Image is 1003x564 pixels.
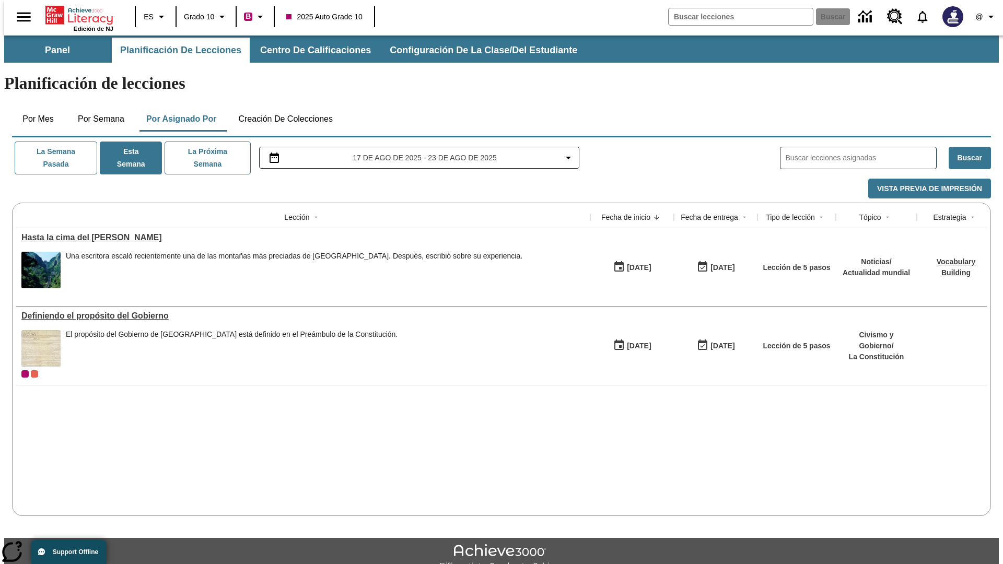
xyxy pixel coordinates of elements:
button: Por semana [69,107,133,132]
button: Perfil/Configuración [970,7,1003,26]
button: 07/22/25: Primer día en que estuvo disponible la lección [610,257,655,277]
button: 07/01/25: Primer día en que estuvo disponible la lección [610,336,655,356]
div: Fecha de inicio [601,212,650,222]
span: 17 de ago de 2025 - 23 de ago de 2025 [353,152,496,163]
button: Sort [310,211,322,224]
span: Grado 10 [184,11,214,22]
div: Portada [45,4,113,32]
div: Tópico [859,212,881,222]
button: Seleccione el intervalo de fechas opción del menú [264,151,575,164]
h1: Planificación de lecciones [4,74,999,93]
span: Edición de NJ [74,26,113,32]
span: 2025 Auto Grade 10 [286,11,362,22]
button: Sort [966,211,979,224]
input: Buscar campo [669,8,813,25]
div: Definiendo el propósito del Gobierno [21,311,585,321]
button: Creación de colecciones [230,107,341,132]
img: Avatar [942,6,963,27]
div: Hasta la cima del monte Tai [21,233,585,242]
button: Lenguaje: ES, Selecciona un idioma [139,7,172,26]
button: La próxima semana [165,142,250,174]
a: Hasta la cima del monte Tai, Lecciones [21,233,585,242]
button: Grado: Grado 10, Elige un grado [180,7,232,26]
button: Planificación de lecciones [112,38,250,63]
div: El propósito del Gobierno de Estados Unidos está definido en el Preámbulo de la Constitución. [66,330,398,367]
div: [DATE] [627,339,651,352]
button: Centro de calificaciones [252,38,379,63]
div: Tipo de lección [766,212,815,222]
div: Subbarra de navegación [4,36,999,63]
button: Abrir el menú lateral [8,2,39,32]
button: Sort [881,211,894,224]
img: 6000 escalones de piedra para escalar el Monte Tai en la campiña china [21,252,61,288]
p: Noticias / [843,256,910,267]
button: Sort [650,211,663,224]
a: Notificaciones [909,3,936,30]
p: Lección de 5 pasos [763,340,830,351]
span: B [246,10,251,23]
a: Vocabulary Building [937,257,975,277]
div: Una escritora escaló recientemente una de las montañas más preciadas de China. Después, escribió ... [66,252,522,288]
a: Portada [45,5,113,26]
div: Lección [284,212,309,222]
img: Este documento histórico, escrito en caligrafía sobre pergamino envejecido, es el Preámbulo de la... [21,330,61,367]
div: [DATE] [627,261,651,274]
button: Sort [815,211,827,224]
div: [DATE] [710,339,734,352]
button: Boost El color de la clase es rojo violeta. Cambiar el color de la clase. [240,7,271,26]
span: @ [975,11,983,22]
span: Support Offline [53,548,98,556]
div: OL 2025 Auto Grade 11 [31,370,38,378]
div: [DATE] [710,261,734,274]
a: Definiendo el propósito del Gobierno , Lecciones [21,311,585,321]
button: Escoja un nuevo avatar [936,3,970,30]
button: Support Offline [31,540,107,564]
button: Vista previa de impresión [868,179,991,199]
button: Panel [5,38,110,63]
p: Lección de 5 pasos [763,262,830,273]
button: La semana pasada [15,142,97,174]
div: El propósito del Gobierno de [GEOGRAPHIC_DATA] está definido en el Preámbulo de la Constitución. [66,330,398,339]
button: 03/31/26: Último día en que podrá accederse la lección [693,336,738,356]
svg: Collapse Date Range Filter [562,151,575,164]
div: Fecha de entrega [681,212,738,222]
p: La Constitución [841,351,912,362]
button: Por mes [12,107,64,132]
p: Actualidad mundial [843,267,910,278]
button: Sort [738,211,751,224]
div: Clase actual [21,370,29,378]
input: Buscar lecciones asignadas [786,150,936,166]
span: ES [144,11,154,22]
a: Centro de información [852,3,881,31]
div: Subbarra de navegación [4,38,587,63]
div: Estrategia [933,212,966,222]
button: Por asignado por [138,107,225,132]
button: Configuración de la clase/del estudiante [381,38,586,63]
button: Buscar [949,147,991,169]
button: 06/30/26: Último día en que podrá accederse la lección [693,257,738,277]
a: Centro de recursos, Se abrirá en una pestaña nueva. [881,3,909,31]
p: Civismo y Gobierno / [841,330,912,351]
button: Esta semana [100,142,162,174]
div: Una escritora escaló recientemente una de las montañas más preciadas de [GEOGRAPHIC_DATA]. Despué... [66,252,522,261]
